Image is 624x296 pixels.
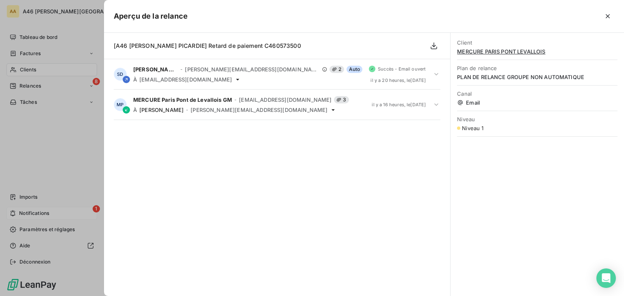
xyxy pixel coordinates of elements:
span: [PERSON_NAME][EMAIL_ADDRESS][DOMAIN_NAME] [191,107,327,113]
span: [A46 [PERSON_NAME] PICARDIE] Retard de paiement C460573500 [114,42,301,49]
span: [PERSON_NAME] [139,107,184,113]
span: - [180,67,182,72]
div: SD [114,68,127,81]
span: [EMAIL_ADDRESS][DOMAIN_NAME] [239,97,331,103]
span: - [234,97,236,102]
span: MERCURE PARIS PONT LEVALLOIS [457,48,617,55]
span: il y a 16 heures , le [DATE] [372,102,426,107]
span: [EMAIL_ADDRESS][DOMAIN_NAME] [139,76,232,83]
span: Plan de relance [457,65,617,71]
span: À [133,107,137,113]
span: [PERSON_NAME] [133,66,178,73]
span: Canal [457,90,617,97]
span: Niveau [457,116,617,122]
span: PLAN DE RELANCE GROUPE NON AUTOMATIQUE [457,74,617,80]
span: À [133,76,137,83]
div: Open Intercom Messenger [596,268,616,288]
span: Email [457,99,617,106]
span: MERCURE Paris Pont de Levallois GM [133,97,232,103]
span: Client [457,39,617,46]
span: Succès - Email ouvert [378,66,426,71]
span: - [186,107,188,112]
div: MP [114,98,127,111]
h5: Aperçu de la relance [114,11,188,22]
span: 2 [329,66,344,73]
span: il y a 20 heures , le [DATE] [370,78,426,83]
span: Niveau 1 [462,125,483,131]
span: [PERSON_NAME][EMAIL_ADDRESS][DOMAIN_NAME] [185,66,320,73]
span: 3 [334,96,349,103]
span: Auto [347,66,363,73]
